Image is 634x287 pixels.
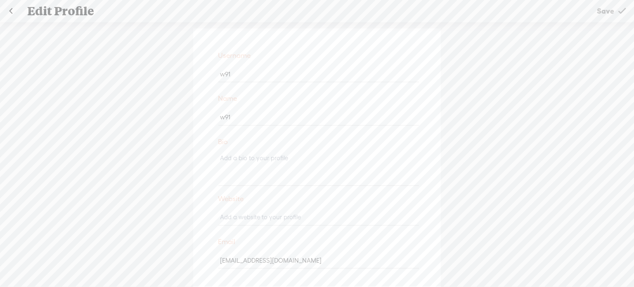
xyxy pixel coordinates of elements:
div: Edit Profile [21,0,588,22]
input: Choose Your Username [218,66,419,82]
div: Username [214,49,420,62]
input: Enter Your Email [218,252,419,268]
input: Add a name to your profile [218,109,419,126]
div: Bio [214,135,420,148]
div: Email [214,235,420,248]
div: Website [214,192,420,205]
input: Add a website to your profile [218,209,419,225]
div: Name [214,92,420,104]
span: Save [597,0,614,21]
